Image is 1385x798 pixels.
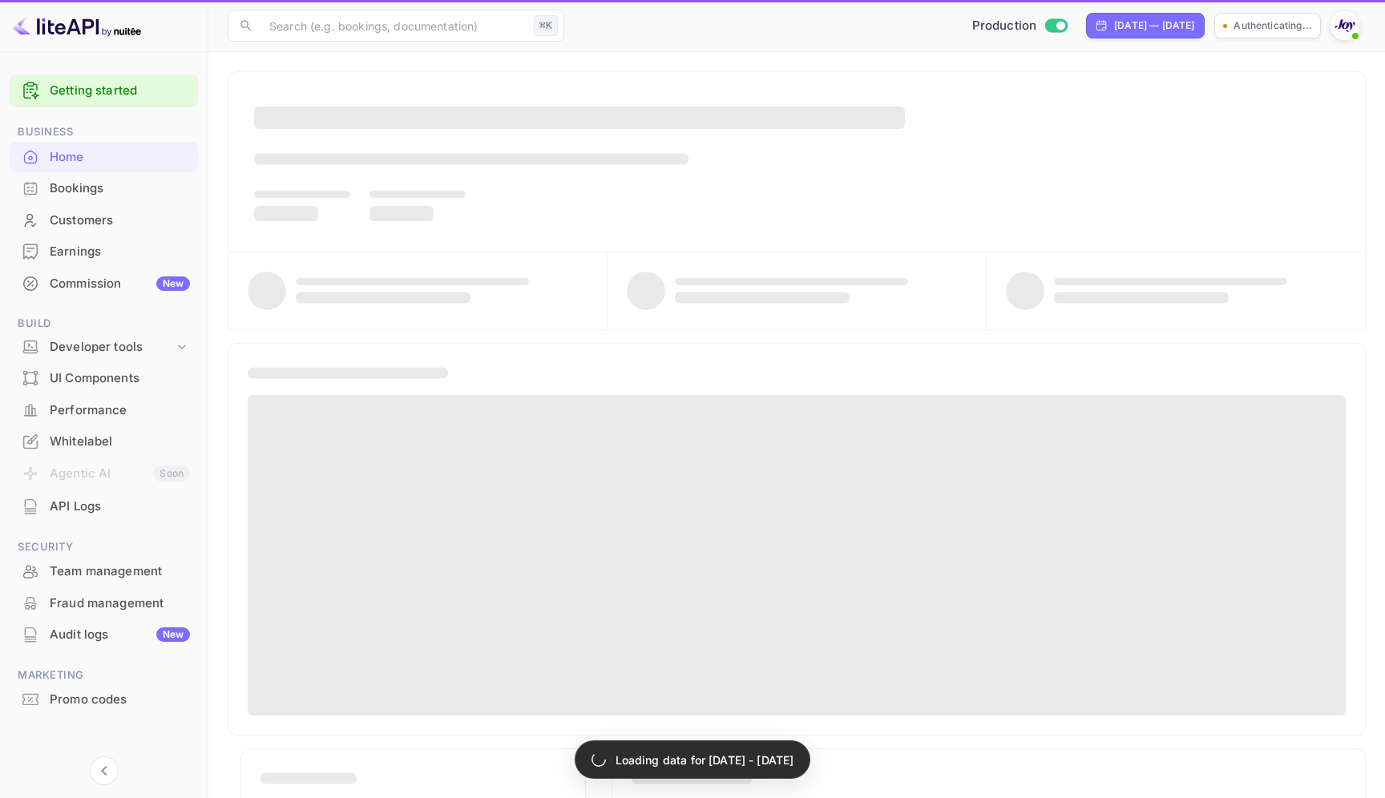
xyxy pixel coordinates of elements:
a: Performance [10,395,198,425]
div: Audit logs [50,626,190,644]
div: Performance [10,395,198,426]
div: Performance [50,401,190,420]
a: UI Components [10,363,198,393]
a: Getting started [50,82,190,100]
div: Fraud management [10,588,198,619]
p: Loading data for [DATE] - [DATE] [616,752,794,768]
div: UI Components [50,369,190,388]
a: Earnings [10,236,198,266]
div: Commission [50,275,190,293]
span: Business [10,123,198,141]
span: Production [972,17,1037,35]
div: API Logs [10,491,198,522]
div: New [156,276,190,291]
div: Audit logsNew [10,619,198,651]
div: CommissionNew [10,268,198,300]
div: Developer tools [50,338,174,357]
div: Developer tools [10,333,198,361]
div: Team management [50,562,190,581]
span: Marketing [10,667,198,684]
a: API Logs [10,491,198,521]
div: UI Components [10,363,198,394]
div: Promo codes [10,684,198,715]
input: Search (e.g. bookings, documentation) [260,10,527,42]
a: Audit logsNew [10,619,198,649]
button: Collapse navigation [90,756,119,785]
a: Promo codes [10,684,198,714]
a: Home [10,142,198,171]
div: Customers [50,212,190,230]
a: Team management [10,556,198,586]
img: With Joy [1332,13,1358,38]
span: Build [10,315,198,332]
a: Customers [10,205,198,235]
div: Whitelabel [50,433,190,451]
a: Whitelabel [10,426,198,456]
div: ⌘K [534,15,558,36]
div: New [156,627,190,642]
div: API Logs [50,498,190,516]
div: Home [50,148,190,167]
div: Customers [10,205,198,236]
div: Getting started [10,75,198,107]
div: Earnings [50,243,190,261]
a: Fraud management [10,588,198,618]
div: Team management [10,556,198,587]
div: Promo codes [50,691,190,709]
div: Whitelabel [10,426,198,457]
div: [DATE] — [DATE] [1114,18,1194,33]
a: Bookings [10,173,198,203]
img: LiteAPI logo [13,13,141,38]
div: Switch to Sandbox mode [966,17,1074,35]
div: Fraud management [50,594,190,613]
a: CommissionNew [10,268,198,298]
div: Bookings [50,179,190,198]
div: Home [10,142,198,173]
span: Security [10,538,198,556]
div: Earnings [10,236,198,268]
div: Bookings [10,173,198,204]
p: Authenticating... [1234,18,1312,33]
